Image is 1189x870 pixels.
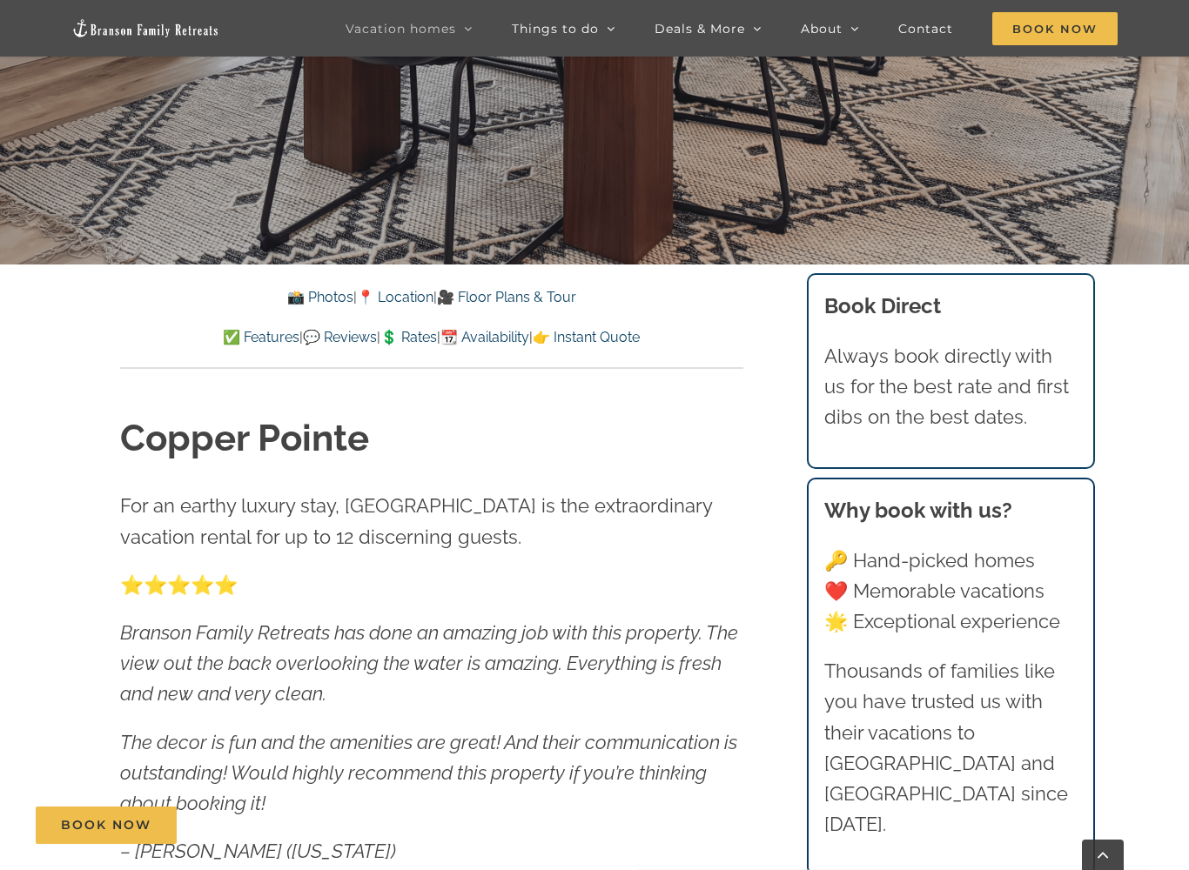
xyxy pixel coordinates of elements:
h3: Why book with us? [824,495,1078,526]
p: | | [120,286,743,309]
a: 📍 Location [357,289,433,305]
p: Thousands of families like you have trusted us with their vacations to [GEOGRAPHIC_DATA] and [GEO... [824,656,1078,840]
a: 📸 Photos [287,289,353,305]
p: 🔑 Hand-picked homes ❤️ Memorable vacations 🌟 Exceptional experience [824,545,1078,638]
span: Things to do [512,23,599,35]
span: Deals & More [655,23,745,35]
em: Branson Family Retreats has done an amazing job with this property. The view out the back overloo... [120,621,738,705]
span: Book Now [61,818,151,833]
span: Contact [898,23,953,35]
a: 💲 Rates [380,329,437,345]
span: Book Now [992,12,1118,45]
em: The decor is fun and the amenities are great! And their communication is outstanding! Would highl... [120,731,737,814]
span: Vacation homes [346,23,456,35]
a: ✅ Features [223,329,299,345]
p: ⭐️⭐️⭐️⭐️⭐️ [120,570,743,600]
a: Book Now [36,806,177,844]
b: Book Direct [824,293,941,318]
p: | | | | [120,326,743,349]
a: 💬 Reviews [303,329,377,345]
img: Branson Family Retreats Logo [71,18,219,38]
p: Always book directly with us for the best rate and first dibs on the best dates. [824,341,1078,433]
a: 🎥 Floor Plans & Tour [437,289,576,305]
span: For an earthy luxury stay, [GEOGRAPHIC_DATA] is the extraordinary vacation rental for up to 12 di... [120,494,712,547]
a: 👉 Instant Quote [533,329,640,345]
span: About [801,23,843,35]
a: 📆 Availability [440,329,529,345]
em: – [PERSON_NAME] ([US_STATE]) [120,840,396,862]
h1: Copper Pointe [120,413,743,465]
